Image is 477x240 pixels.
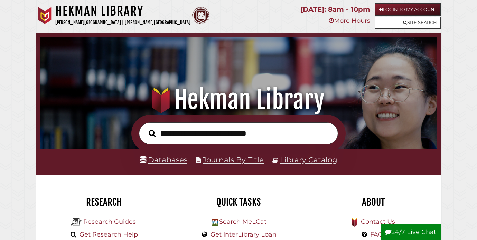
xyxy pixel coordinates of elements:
img: Hekman Library Logo [71,217,82,227]
p: [PERSON_NAME][GEOGRAPHIC_DATA] | [PERSON_NAME][GEOGRAPHIC_DATA] [55,19,190,27]
a: Site Search [375,17,441,29]
a: Library Catalog [280,155,337,164]
h1: Hekman Library [47,84,430,115]
h2: About [311,196,436,208]
h2: Quick Tasks [176,196,301,208]
a: Journals By Title [203,155,264,164]
button: Search [145,128,159,139]
a: Get InterLibrary Loan [211,231,277,238]
i: Search [149,129,156,137]
a: Contact Us [361,218,395,226]
a: FAQs [370,231,386,238]
a: More Hours [329,17,370,24]
h1: Hekman Library [55,3,190,19]
img: Calvin University [36,7,54,24]
a: Search MeLCat [219,218,266,226]
img: Calvin Theological Seminary [192,7,209,24]
a: Get Research Help [79,231,138,238]
p: [DATE]: 8am - 10pm [300,3,370,16]
h2: Research [41,196,166,208]
img: Hekman Library Logo [212,219,218,226]
a: Login to My Account [375,3,441,16]
a: Research Guides [83,218,136,226]
a: Databases [140,155,187,164]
